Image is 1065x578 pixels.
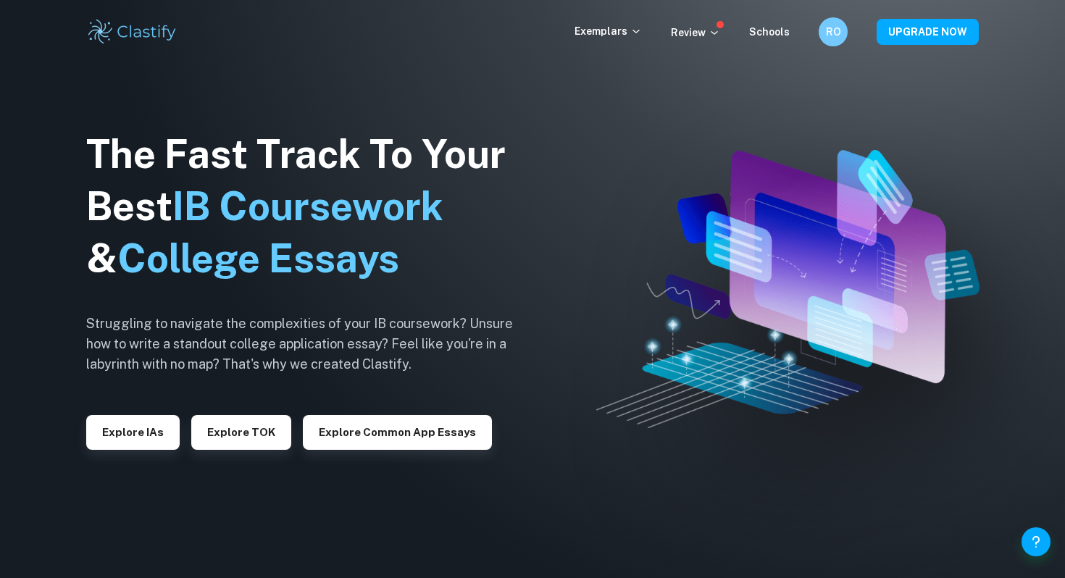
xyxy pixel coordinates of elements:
h6: RO [825,24,842,40]
button: Explore Common App essays [303,415,492,450]
button: Explore TOK [191,415,291,450]
img: Clastify hero [596,150,980,427]
a: Schools [749,26,790,38]
span: College Essays [117,235,399,281]
button: Help and Feedback [1022,527,1051,556]
img: Clastify logo [86,17,178,46]
a: Explore IAs [86,424,180,438]
a: Explore TOK [191,424,291,438]
h1: The Fast Track To Your Best & [86,128,535,285]
button: Explore IAs [86,415,180,450]
span: IB Coursework [172,183,443,229]
button: UPGRADE NOW [877,19,979,45]
button: RO [819,17,848,46]
a: Explore Common App essays [303,424,492,438]
p: Review [671,25,720,41]
h6: Struggling to navigate the complexities of your IB coursework? Unsure how to write a standout col... [86,314,535,374]
p: Exemplars [575,23,642,39]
